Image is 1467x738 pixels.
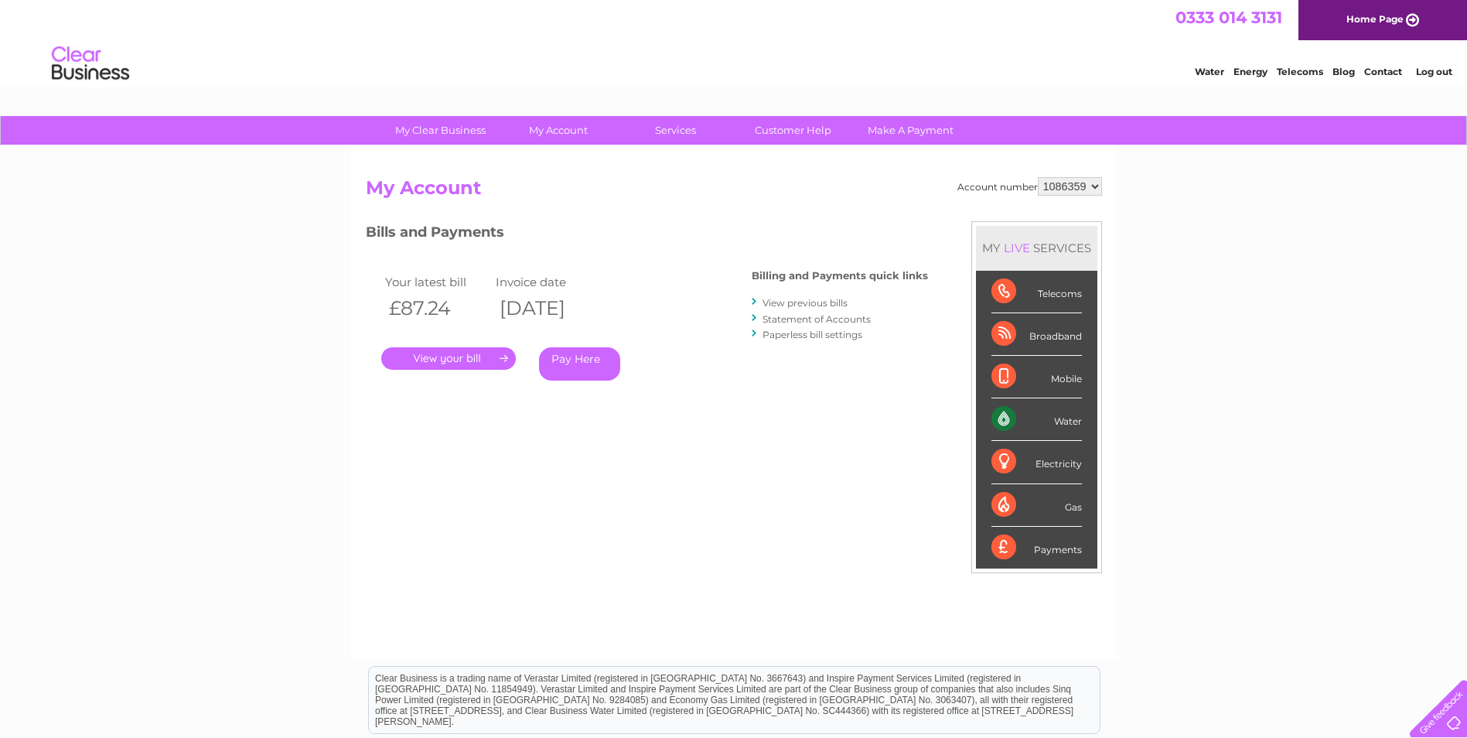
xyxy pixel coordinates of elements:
[492,292,603,324] th: [DATE]
[762,297,848,309] a: View previous bills
[729,116,857,145] a: Customer Help
[369,9,1100,75] div: Clear Business is a trading name of Verastar Limited (registered in [GEOGRAPHIC_DATA] No. 3667643...
[1175,8,1282,27] a: 0333 014 3131
[539,347,620,381] a: Pay Here
[381,347,516,370] a: .
[381,272,493,292] td: Your latest bill
[957,177,1102,196] div: Account number
[51,40,130,87] img: logo.png
[366,177,1102,207] h2: My Account
[381,292,493,324] th: £87.24
[991,441,1082,483] div: Electricity
[991,356,1082,398] div: Mobile
[1233,66,1267,77] a: Energy
[991,271,1082,313] div: Telecoms
[1364,66,1402,77] a: Contact
[1416,66,1452,77] a: Log out
[366,221,928,248] h3: Bills and Payments
[492,272,603,292] td: Invoice date
[991,527,1082,569] div: Payments
[991,398,1082,441] div: Water
[847,116,974,145] a: Make A Payment
[762,313,871,325] a: Statement of Accounts
[1001,241,1033,255] div: LIVE
[377,116,504,145] a: My Clear Business
[991,484,1082,527] div: Gas
[494,116,622,145] a: My Account
[762,329,862,340] a: Paperless bill settings
[752,270,928,282] h4: Billing and Payments quick links
[976,226,1097,270] div: MY SERVICES
[1277,66,1323,77] a: Telecoms
[1332,66,1355,77] a: Blog
[991,313,1082,356] div: Broadband
[1195,66,1224,77] a: Water
[612,116,739,145] a: Services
